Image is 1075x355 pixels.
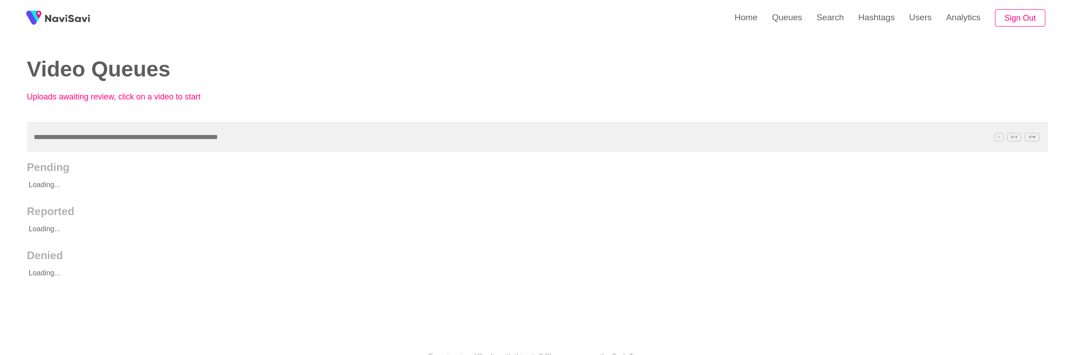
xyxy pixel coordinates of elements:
span: / [995,133,1004,141]
span: C^K [1025,133,1039,141]
p: Loading... [27,218,946,240]
img: fireSpot [45,13,90,22]
span: C^J [1007,133,1021,141]
p: Uploads awaiting review, click on a video to start [27,92,225,102]
h2: Pending [27,161,1048,174]
p: Loading... [27,262,946,284]
h2: Denied [27,249,1048,262]
button: Sign Out [995,9,1045,27]
h2: Reported [27,205,1048,218]
h2: Video Queues [27,58,524,81]
p: Loading... [27,174,946,196]
img: fireSpot [22,7,45,29]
